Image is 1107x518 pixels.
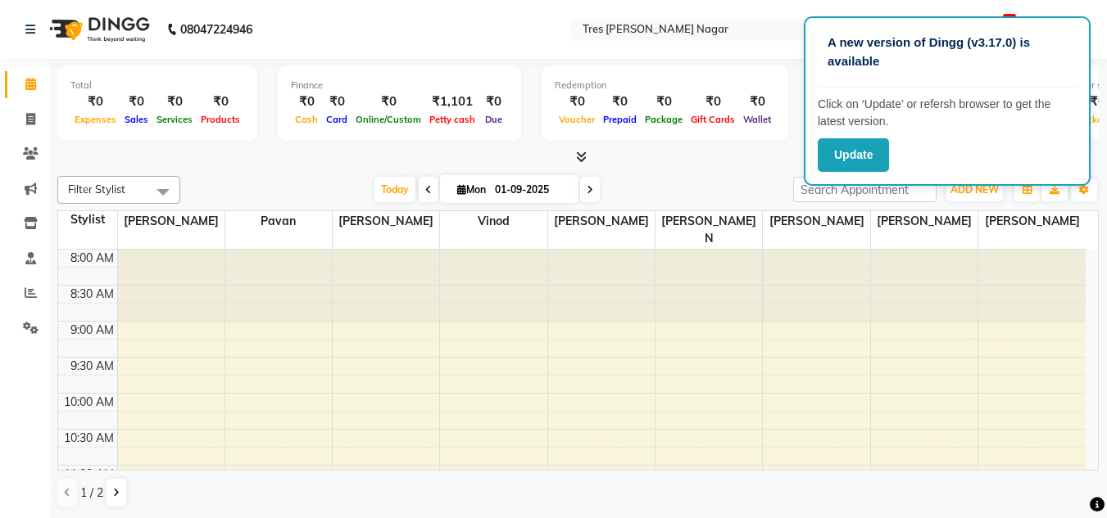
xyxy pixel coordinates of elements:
[352,92,425,111] div: ₹0
[793,177,937,202] input: Search Appointment
[479,92,508,111] div: ₹0
[555,79,775,92] div: Redemption
[67,286,117,303] div: 8:30 AM
[120,92,152,111] div: ₹0
[67,358,117,375] div: 9:30 AM
[490,178,572,202] input: 2025-09-01
[352,114,425,125] span: Online/Custom
[291,114,322,125] span: Cash
[1003,14,1016,25] span: 67
[42,7,154,52] img: logo
[291,92,322,111] div: ₹0
[58,211,117,228] div: Stylist
[946,178,1003,201] button: ADD NEW
[656,211,762,249] span: [PERSON_NAME] N
[67,250,117,267] div: 8:00 AM
[818,138,889,172] button: Update
[555,92,599,111] div: ₹0
[739,92,775,111] div: ₹0
[61,394,117,411] div: 10:00 AM
[291,79,508,92] div: Finance
[978,211,1086,232] span: [PERSON_NAME]
[950,183,999,196] span: ADD NEW
[481,114,506,125] span: Due
[70,92,120,111] div: ₹0
[197,114,244,125] span: Products
[333,211,439,232] span: [PERSON_NAME]
[555,114,599,125] span: Voucher
[70,79,244,92] div: Total
[739,114,775,125] span: Wallet
[61,430,117,447] div: 10:30 AM
[425,92,479,111] div: ₹1,101
[225,211,332,232] span: Pavan
[70,114,120,125] span: Expenses
[180,7,252,52] b: 08047224946
[548,211,655,232] span: [PERSON_NAME]
[152,114,197,125] span: Services
[871,211,978,232] span: [PERSON_NAME]
[61,466,117,483] div: 11:00 AM
[425,114,479,125] span: Petty cash
[68,182,125,196] span: Filter Stylist
[120,114,152,125] span: Sales
[374,177,415,202] span: Today
[67,322,117,339] div: 9:00 AM
[322,114,352,125] span: Card
[599,114,641,125] span: Prepaid
[118,211,225,232] span: [PERSON_NAME]
[687,114,739,125] span: Gift Cards
[828,34,1067,70] p: A new version of Dingg (v3.17.0) is available
[152,92,197,111] div: ₹0
[599,92,641,111] div: ₹0
[322,92,352,111] div: ₹0
[687,92,739,111] div: ₹0
[641,92,687,111] div: ₹0
[818,96,1077,130] p: Click on ‘Update’ or refersh browser to get the latest version.
[80,484,103,502] span: 1 / 2
[197,92,244,111] div: ₹0
[641,114,687,125] span: Package
[440,211,547,232] span: Vinod
[763,211,869,232] span: [PERSON_NAME]
[453,183,490,196] span: Mon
